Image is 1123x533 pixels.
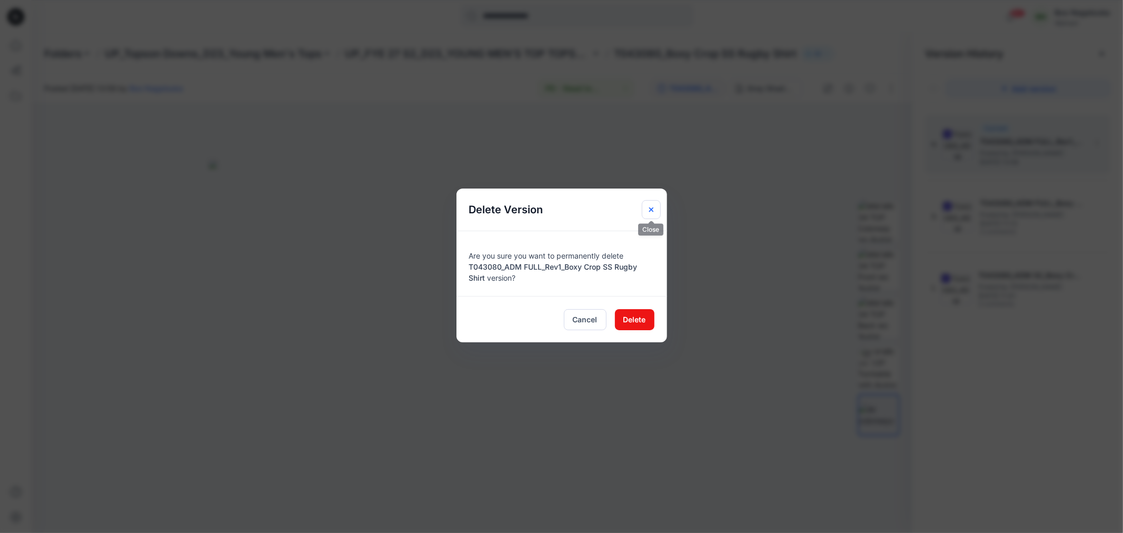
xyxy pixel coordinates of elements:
span: Delete [623,314,646,325]
h5: Delete Version [456,189,556,231]
button: Cancel [564,309,607,330]
span: Cancel [573,314,598,325]
div: Are you sure you want to permanently delete version? [469,244,654,283]
button: Close [642,200,661,219]
span: T043080_ADM FULL_Rev1_Boxy Crop SS Rugby Shirt [469,262,638,282]
button: Delete [615,309,654,330]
